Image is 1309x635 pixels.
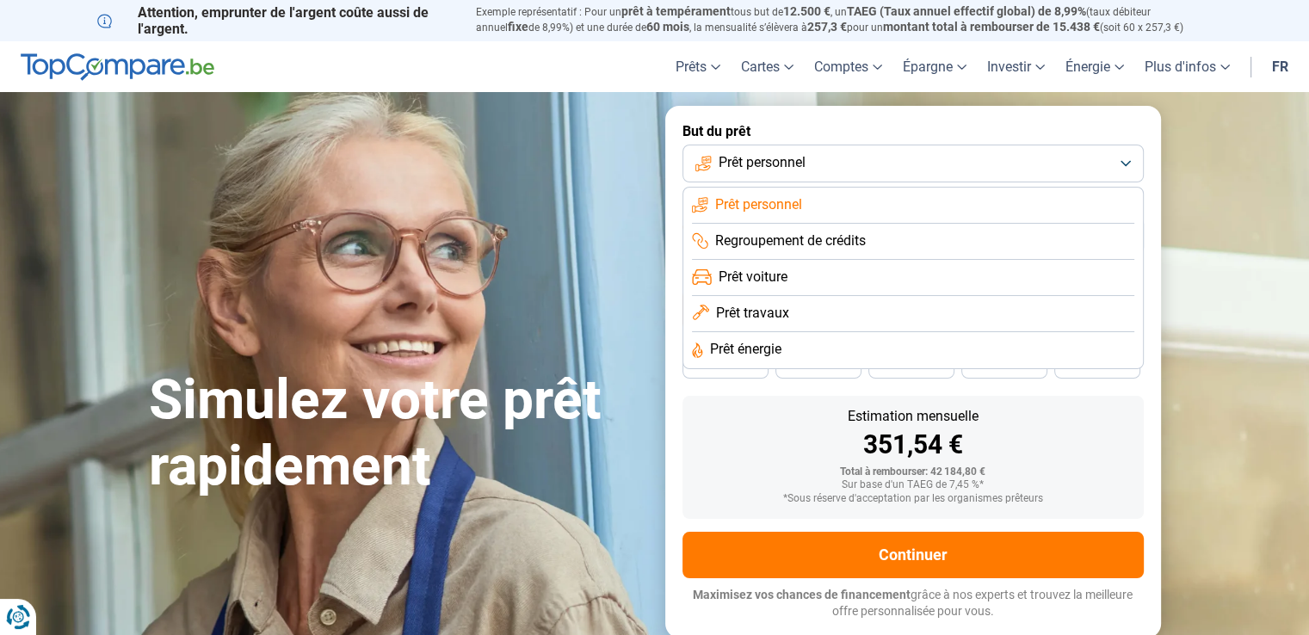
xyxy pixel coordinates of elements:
[149,367,645,500] h1: Simulez votre prêt rapidement
[716,304,789,323] span: Prêt travaux
[719,153,806,172] span: Prêt personnel
[847,4,1086,18] span: TAEG (Taux annuel effectif global) de 8,99%
[783,4,830,18] span: 12.500 €
[696,410,1130,423] div: Estimation mensuelle
[693,588,911,601] span: Maximisez vos chances de financement
[476,4,1213,35] p: Exemple représentatif : Pour un tous but de , un (taux débiteur annuel de 8,99%) et une durée de ...
[804,41,892,92] a: Comptes
[710,340,781,359] span: Prêt énergie
[696,479,1130,491] div: Sur base d'un TAEG de 7,45 %*
[715,195,802,214] span: Prêt personnel
[21,53,214,81] img: TopCompare
[707,361,744,371] span: 48 mois
[807,20,847,34] span: 257,3 €
[731,41,804,92] a: Cartes
[646,20,689,34] span: 60 mois
[682,123,1144,139] label: But du prêt
[892,41,977,92] a: Épargne
[985,361,1023,371] span: 30 mois
[665,41,731,92] a: Prêts
[696,432,1130,458] div: 351,54 €
[1055,41,1134,92] a: Énergie
[621,4,731,18] span: prêt à tempérament
[1262,41,1299,92] a: fr
[696,493,1130,505] div: *Sous réserve d'acceptation par les organismes prêteurs
[892,361,930,371] span: 36 mois
[977,41,1055,92] a: Investir
[883,20,1100,34] span: montant total à rembourser de 15.438 €
[97,4,455,37] p: Attention, emprunter de l'argent coûte aussi de l'argent.
[682,532,1144,578] button: Continuer
[682,587,1144,620] p: grâce à nos experts et trouvez la meilleure offre personnalisée pour vous.
[1134,41,1240,92] a: Plus d'infos
[696,466,1130,478] div: Total à rembourser: 42 184,80 €
[1078,361,1116,371] span: 24 mois
[719,268,787,287] span: Prêt voiture
[800,361,837,371] span: 42 mois
[715,231,866,250] span: Regroupement de crédits
[508,20,528,34] span: fixe
[682,145,1144,182] button: Prêt personnel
